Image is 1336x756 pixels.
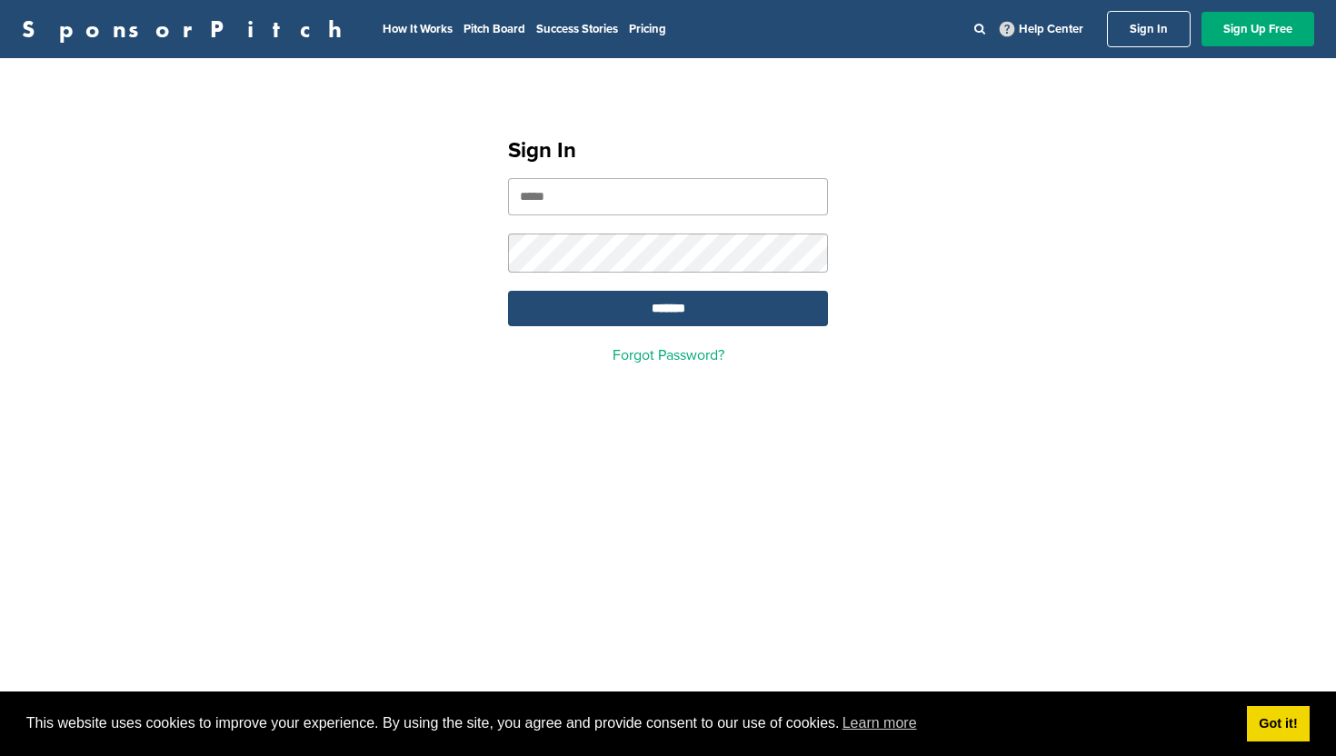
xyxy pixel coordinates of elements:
span: This website uses cookies to improve your experience. By using the site, you agree and provide co... [26,710,1232,737]
h1: Sign In [508,134,828,167]
a: Forgot Password? [613,346,724,364]
a: How It Works [383,22,453,36]
a: Sign Up Free [1201,12,1314,46]
a: SponsorPitch [22,17,354,41]
a: Pricing [629,22,666,36]
a: Sign In [1107,11,1191,47]
a: Success Stories [536,22,618,36]
a: Pitch Board [464,22,525,36]
a: learn more about cookies [840,710,920,737]
a: dismiss cookie message [1247,706,1310,742]
a: Help Center [996,18,1087,40]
